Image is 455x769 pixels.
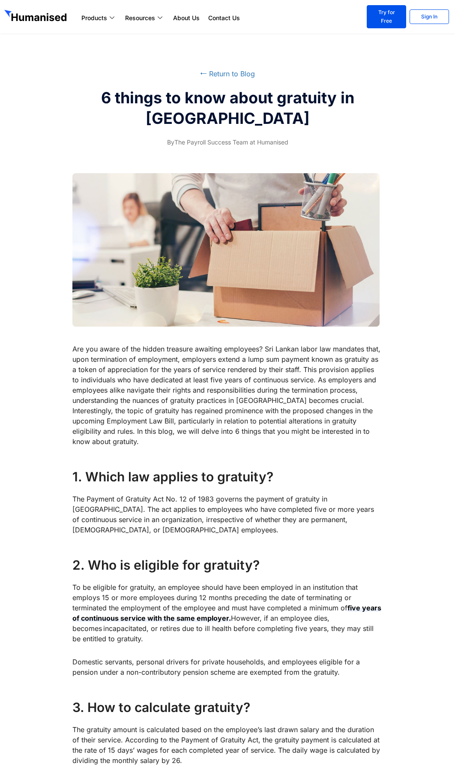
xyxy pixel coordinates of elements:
[72,468,382,485] h4: 1. Which law applies to gratuity?
[169,13,204,23] a: About Us
[72,556,382,574] h4: 2. Who is eligible for gratuity?
[93,87,361,129] h2: 6 things to know about gratuity in [GEOGRAPHIC_DATA]
[167,137,288,147] span: The Payroll Success Team at Humanised
[167,138,174,146] span: By
[72,657,382,677] p: Domestic servants, personal drivers for private households, and employees eligible for a pension ...
[367,5,406,28] a: Try for Free
[72,699,382,716] h4: 3. How to calculate gratuity?
[200,69,255,78] a: ⭠ Return to Blog
[410,9,449,24] a: Sign In
[72,582,382,644] p: To be eligible for gratuity, an employee should have been employed in an institution that employs...
[4,10,69,24] img: GetHumanised Logo
[72,173,379,327] img: 6 things to know about gratuity in Sri Lanka
[204,13,244,23] a: Contact Us
[72,344,382,447] p: Are you aware of the hidden treasure awaiting employees? Sri Lankan labor law mandates that, upon...
[77,13,121,23] a: Products
[72,494,382,535] p: The Payment of Gratuity Act No. 12 of 1983 governs the payment of gratuity in [GEOGRAPHIC_DATA]. ...
[72,724,382,766] p: The gratuity amount is calculated based on the employee’s last drawn salary and the duration of t...
[121,13,169,23] a: Resources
